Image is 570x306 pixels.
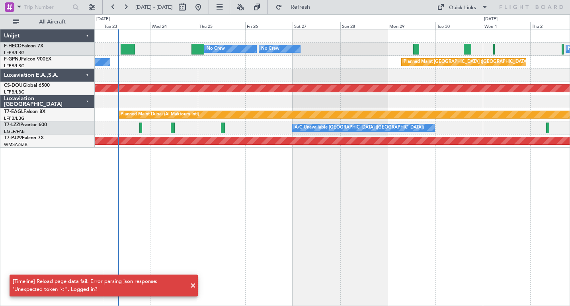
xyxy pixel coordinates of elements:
div: [Timeline] Reload page data fail: Error parsing json response: 'Unexpected token '<''. Logged in? [13,278,186,293]
div: Thu 25 [198,22,245,29]
a: LFPB/LBG [4,50,25,56]
span: T7-PJ29 [4,136,22,140]
span: F-HECD [4,44,21,49]
span: Refresh [284,4,317,10]
div: Planned Maint Dubai (Al Maktoum Intl) [121,109,199,121]
button: Refresh [272,1,320,14]
div: Fri 26 [245,22,293,29]
span: All Aircraft [21,19,84,25]
a: EGLF/FAB [4,129,25,134]
span: T7-LZZI [4,123,20,127]
a: T7-PJ29Falcon 7X [4,136,44,140]
a: LFPB/LBG [4,63,25,69]
div: Wed 24 [150,22,197,29]
div: A/C Unavailable [GEOGRAPHIC_DATA] ([GEOGRAPHIC_DATA]) [295,122,424,134]
button: All Aircraft [9,16,86,28]
div: Tue 30 [435,22,483,29]
div: Wed 1 [483,22,530,29]
a: WMSA/SZB [4,142,27,148]
button: Quick Links [433,1,492,14]
div: No Crew [207,43,225,55]
div: Planned Maint [GEOGRAPHIC_DATA] ([GEOGRAPHIC_DATA]) [404,56,529,68]
span: [DATE] - [DATE] [135,4,173,11]
a: LFPB/LBG [4,89,25,95]
div: Sun 28 [340,22,388,29]
a: F-GPNJFalcon 900EX [4,57,51,62]
div: Tue 23 [103,22,150,29]
div: Sat 27 [293,22,340,29]
div: No Crew [261,43,279,55]
input: Trip Number [24,1,70,13]
span: T7-EAGL [4,109,23,114]
a: F-HECDFalcon 7X [4,44,43,49]
div: Mon 29 [388,22,435,29]
a: LFPB/LBG [4,115,25,121]
div: [DATE] [484,16,498,23]
a: T7-EAGLFalcon 8X [4,109,45,114]
div: Quick Links [449,4,476,12]
span: CS-DOU [4,83,23,88]
a: CS-DOUGlobal 6500 [4,83,50,88]
a: T7-LZZIPraetor 600 [4,123,47,127]
span: F-GPNJ [4,57,21,62]
div: [DATE] [96,16,110,23]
